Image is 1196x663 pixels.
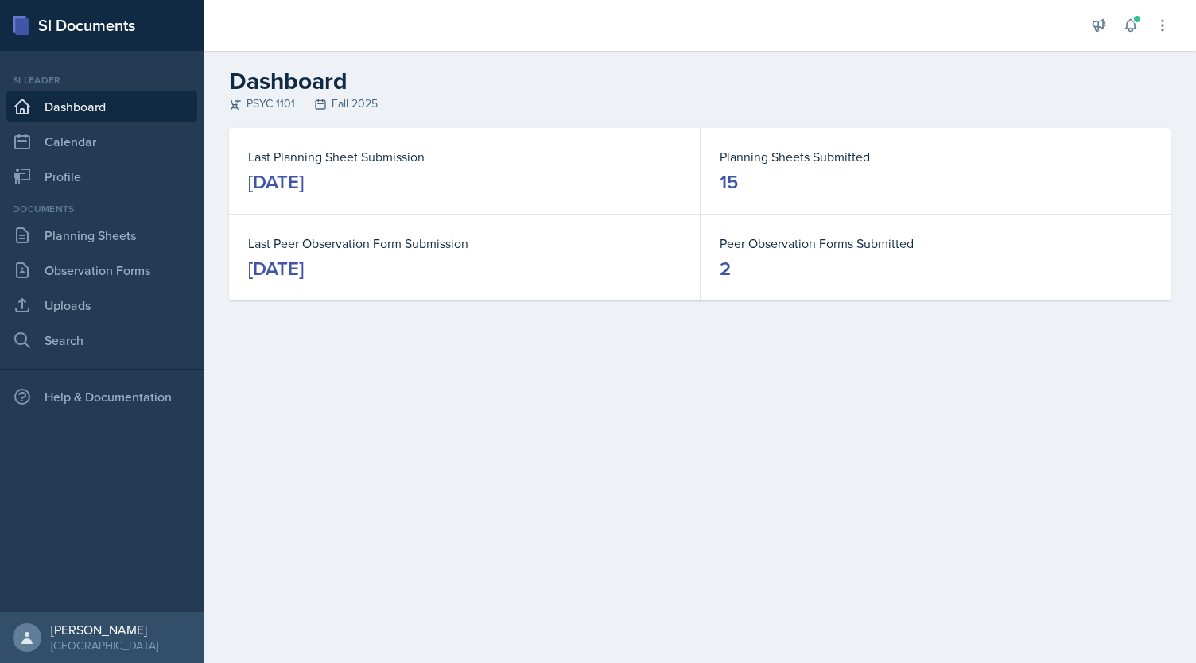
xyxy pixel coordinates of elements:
[51,622,158,638] div: [PERSON_NAME]
[6,381,197,413] div: Help & Documentation
[6,126,197,157] a: Calendar
[6,161,197,192] a: Profile
[720,256,731,281] div: 2
[6,73,197,87] div: Si leader
[248,147,681,166] dt: Last Planning Sheet Submission
[6,219,197,251] a: Planning Sheets
[248,256,304,281] div: [DATE]
[6,289,197,321] a: Uploads
[720,234,1151,253] dt: Peer Observation Forms Submitted
[229,95,1171,112] div: PSYC 1101 Fall 2025
[6,324,197,356] a: Search
[6,202,197,216] div: Documents
[720,147,1151,166] dt: Planning Sheets Submitted
[229,67,1171,95] h2: Dashboard
[6,254,197,286] a: Observation Forms
[248,169,304,195] div: [DATE]
[51,638,158,653] div: [GEOGRAPHIC_DATA]
[720,169,738,195] div: 15
[248,234,681,253] dt: Last Peer Observation Form Submission
[6,91,197,122] a: Dashboard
